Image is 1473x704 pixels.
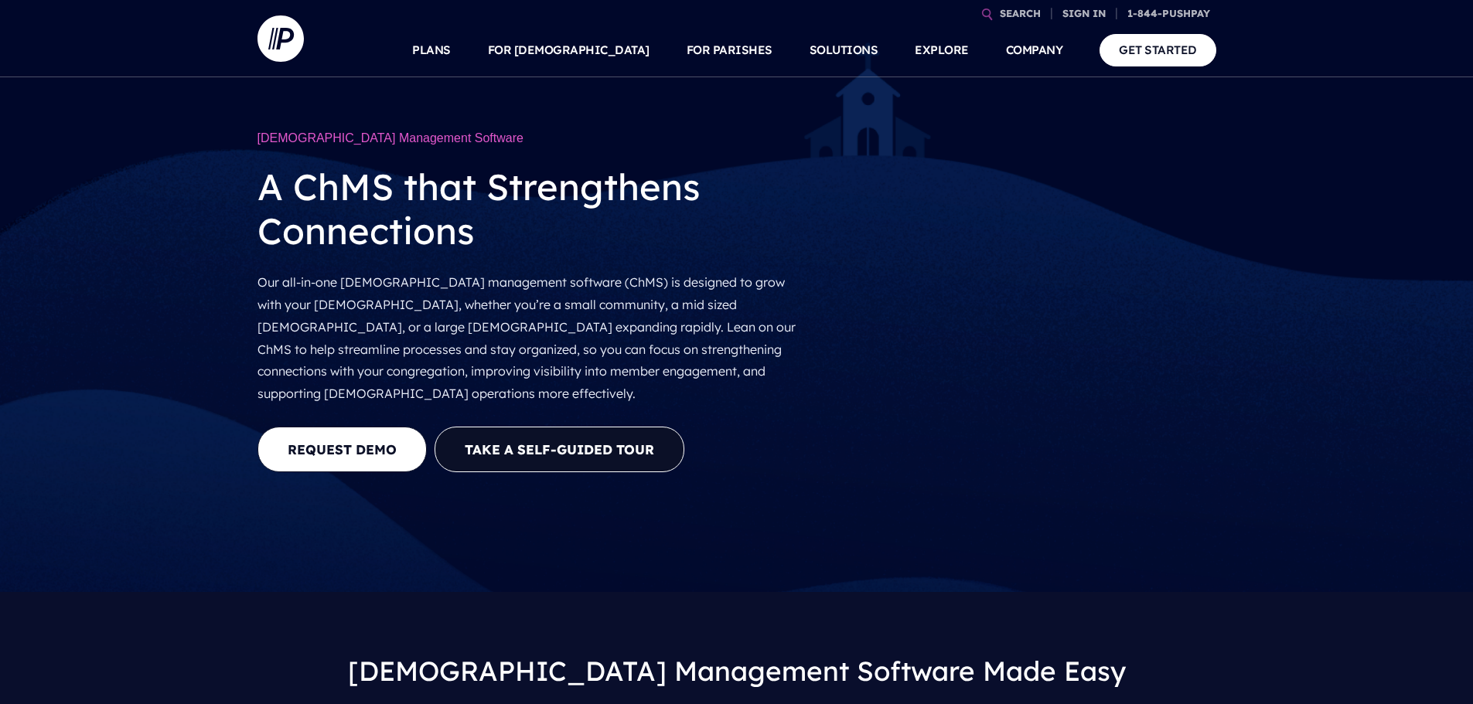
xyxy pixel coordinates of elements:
[810,23,878,77] a: SOLUTIONS
[488,23,650,77] a: FOR [DEMOGRAPHIC_DATA]
[1100,34,1216,66] a: GET STARTED
[257,153,806,265] h2: A ChMS that Strengthens Connections
[257,124,806,153] h1: [DEMOGRAPHIC_DATA] Management Software
[915,23,969,77] a: EXPLORE
[435,427,684,472] button: Take a Self-guided Tour
[687,23,772,77] a: FOR PARISHES
[257,427,427,472] a: REQUEST DEMO
[270,641,1204,702] h3: [DEMOGRAPHIC_DATA] Management Software Made Easy
[1006,23,1063,77] a: COMPANY
[412,23,451,77] a: PLANS
[257,265,806,411] p: Our all-in-one [DEMOGRAPHIC_DATA] management software (ChMS) is designed to grow with your [DEMOG...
